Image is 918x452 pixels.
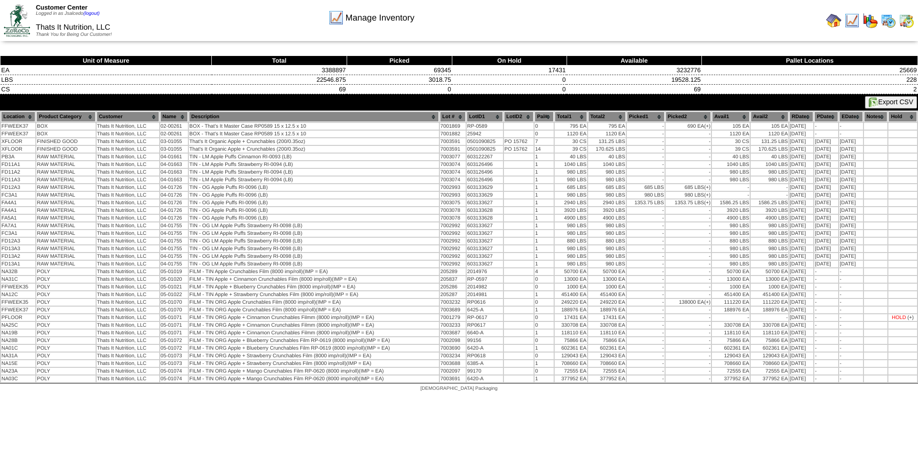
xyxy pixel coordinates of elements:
[789,146,814,153] td: [DATE]
[839,207,863,214] td: [DATE]
[467,146,503,153] td: 0501090825
[627,169,665,176] td: -
[467,154,503,160] td: 603122267
[712,154,750,160] td: 40 LBS
[452,66,567,75] td: 17431
[555,207,587,214] td: 3920 LBS
[467,199,503,206] td: 603133627
[535,184,554,191] td: 1
[467,184,503,191] td: 603133629
[588,138,626,145] td: 131.25 LBS
[160,154,188,160] td: 04-01661
[627,138,665,145] td: -
[97,176,159,183] td: Thats It Nutrition, LLC
[814,146,838,153] td: [DATE]
[627,207,665,214] td: -
[1,169,35,176] td: FD11A2
[666,222,711,229] td: -
[751,111,788,122] th: Avail2
[535,161,554,168] td: 1
[839,146,863,153] td: [DATE]
[97,207,159,214] td: Thats It Nutrition, LLC
[789,161,814,168] td: [DATE]
[189,215,439,221] td: TIN - OG Apple Puffs RI-0096 (LB)
[712,176,750,183] td: 980 LBS
[814,111,838,122] th: PDate
[555,138,587,145] td: 30 CS
[751,215,788,221] td: 4900 LBS
[567,56,701,66] th: Available
[212,85,347,94] td: 69
[1,154,35,160] td: PB3A
[789,215,814,221] td: [DATE]
[1,192,35,198] td: FC3A1
[467,123,503,130] td: RP-0589
[555,215,587,221] td: 4900 LBS
[666,169,711,176] td: -
[555,154,587,160] td: 40 LBS
[814,199,838,206] td: [DATE]
[789,111,814,122] th: RDate
[440,184,466,191] td: 7002993
[189,207,439,214] td: TIN - OG Apple Puffs RI-0096 (LB)
[535,176,554,183] td: 1
[839,215,863,221] td: [DATE]
[627,146,665,153] td: -
[751,123,788,130] td: 105 EA
[0,56,212,66] th: Unit of Measure
[588,146,626,153] td: 170.625 LBS
[555,184,587,191] td: 685 LBS
[189,146,439,153] td: That's It Organic Apple + Crunchables (200/0.35oz)
[1,176,35,183] td: FD11A3
[555,161,587,168] td: 1040 LBS
[588,161,626,168] td: 1040 LBS
[814,131,838,137] td: -
[863,13,878,28] img: graph.gif
[440,146,466,153] td: 7003591
[627,215,665,221] td: -
[160,138,188,145] td: 03-01055
[36,138,95,145] td: FINISHED GOOD
[347,85,452,94] td: 0
[97,184,159,191] td: Thats It Nutrition, LLC
[567,75,701,85] td: 19528.125
[467,161,503,168] td: 603126496
[712,123,750,130] td: 105 EA
[36,176,95,183] td: RAW MATERIAL
[97,215,159,221] td: Thats It Nutrition, LLC
[36,32,112,37] span: Thank You for Being Our Customer!
[555,131,587,137] td: 1120 EA
[839,154,863,160] td: [DATE]
[1,123,35,130] td: FFWEEK37
[97,111,159,122] th: Customer
[535,199,554,206] td: 1
[702,66,918,75] td: 25669
[789,169,814,176] td: [DATE]
[712,111,750,122] th: Avail1
[899,13,914,28] img: calendarinout.gif
[814,184,838,191] td: [DATE]
[666,146,711,153] td: -
[1,184,35,191] td: FD12A3
[751,222,788,229] td: 980 LBS
[467,169,503,176] td: 603126496
[36,11,99,16] span: Logged in as Jsalcedo
[666,184,711,191] td: 685 LBS
[814,169,838,176] td: [DATE]
[160,131,188,137] td: 02-00261
[97,123,159,130] td: Thats It Nutrition, LLC
[588,131,626,137] td: 1120 EA
[212,66,347,75] td: 3388897
[440,207,466,214] td: 7003078
[160,169,188,176] td: 04-01663
[627,111,665,122] th: Picked1
[0,66,212,75] td: EA
[36,23,110,32] span: Thats It Nutrition, LLC
[36,184,95,191] td: RAW MATERIAL
[452,75,567,85] td: 0
[588,169,626,176] td: 980 LBS
[97,138,159,145] td: Thats It Nutrition, LLC
[555,192,587,198] td: 980 LBS
[97,199,159,206] td: Thats It Nutrition, LLC
[588,222,626,229] td: 980 LBS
